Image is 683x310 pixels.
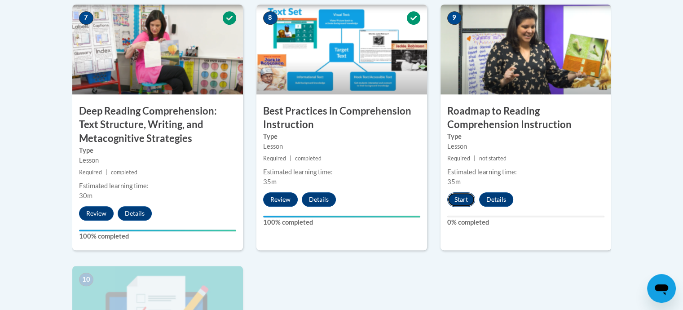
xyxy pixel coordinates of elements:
[447,132,604,142] label: Type
[118,206,152,221] button: Details
[79,169,102,176] span: Required
[79,192,93,199] span: 30m
[474,155,476,162] span: |
[447,192,475,207] button: Start
[79,11,93,25] span: 7
[447,178,461,186] span: 35m
[79,206,114,221] button: Review
[263,192,298,207] button: Review
[263,167,420,177] div: Estimated learning time:
[447,167,604,177] div: Estimated learning time:
[441,104,611,132] h3: Roadmap to Reading Comprehension Instruction
[72,104,243,146] h3: Deep Reading Comprehension: Text Structure, Writing, and Metacognitive Strategies
[256,104,427,132] h3: Best Practices in Comprehension Instruction
[479,192,513,207] button: Details
[79,273,93,286] span: 10
[79,146,236,155] label: Type
[263,178,277,186] span: 35m
[479,155,507,162] span: not started
[79,155,236,165] div: Lesson
[290,155,291,162] span: |
[263,11,278,25] span: 8
[263,155,286,162] span: Required
[447,155,470,162] span: Required
[447,217,604,227] label: 0% completed
[111,169,137,176] span: completed
[79,231,236,241] label: 100% completed
[263,216,420,217] div: Your progress
[106,169,107,176] span: |
[302,192,336,207] button: Details
[447,11,462,25] span: 9
[263,142,420,151] div: Lesson
[263,217,420,227] label: 100% completed
[441,4,611,94] img: Course Image
[256,4,427,94] img: Course Image
[79,230,236,231] div: Your progress
[295,155,322,162] span: completed
[79,181,236,191] div: Estimated learning time:
[647,274,676,303] iframe: Button to launch messaging window
[72,4,243,94] img: Course Image
[447,142,604,151] div: Lesson
[263,132,420,142] label: Type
